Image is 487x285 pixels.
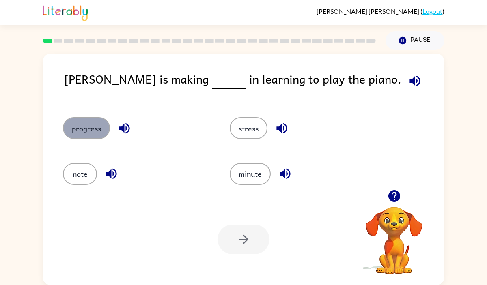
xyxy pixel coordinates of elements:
[422,7,442,15] a: Logout
[230,117,267,139] button: stress
[317,7,420,15] span: [PERSON_NAME] [PERSON_NAME]
[230,163,271,185] button: minute
[317,7,444,15] div: ( )
[63,163,97,185] button: note
[63,117,110,139] button: progress
[386,31,444,50] button: Pause
[353,194,435,275] video: Your browser must support playing .mp4 files to use Literably. Please try using another browser.
[64,70,444,101] div: [PERSON_NAME] is making in learning to play the piano.
[43,3,88,21] img: Literably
